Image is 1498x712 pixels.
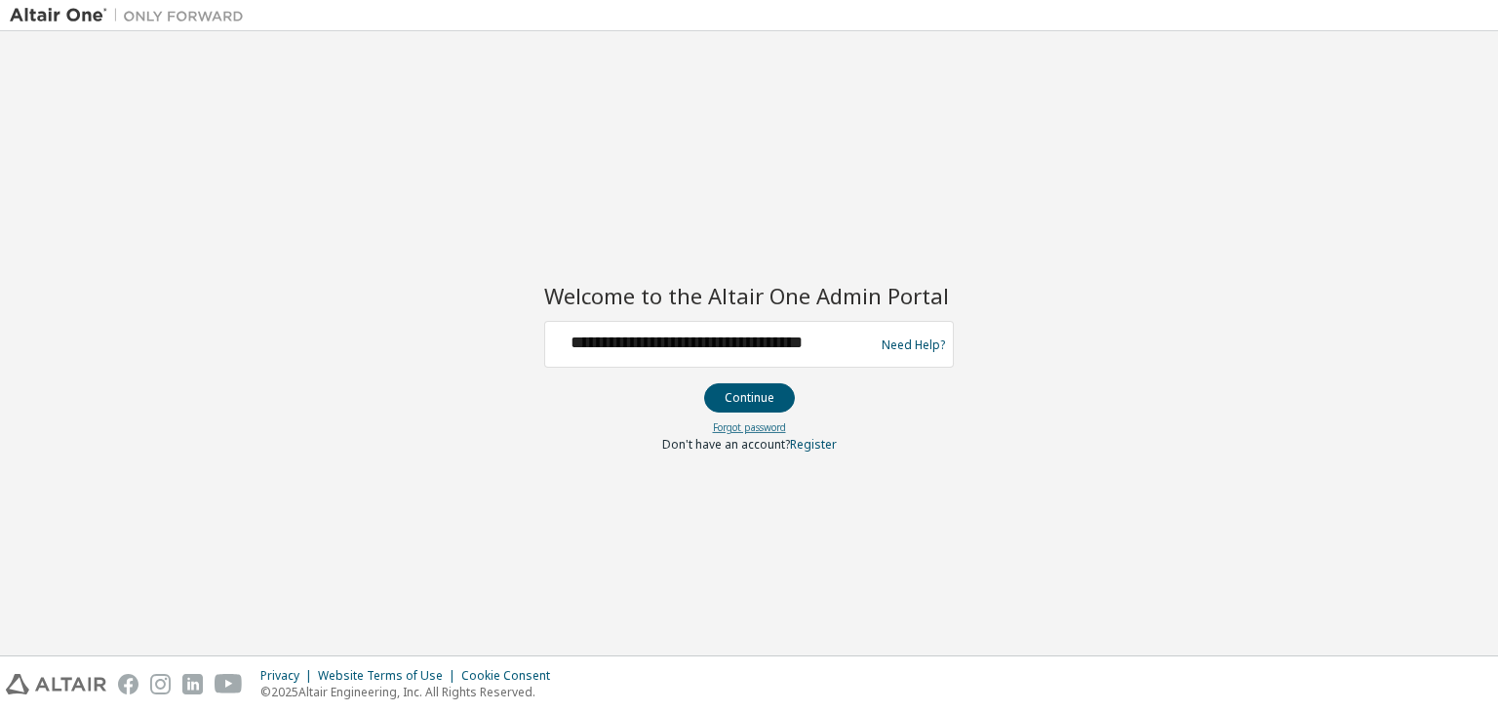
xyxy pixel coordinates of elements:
[461,668,562,684] div: Cookie Consent
[544,282,954,309] h2: Welcome to the Altair One Admin Portal
[790,436,837,453] a: Register
[118,674,138,694] img: facebook.svg
[260,668,318,684] div: Privacy
[10,6,254,25] img: Altair One
[182,674,203,694] img: linkedin.svg
[6,674,106,694] img: altair_logo.svg
[882,344,945,345] a: Need Help?
[215,674,243,694] img: youtube.svg
[713,420,786,434] a: Forgot password
[662,436,790,453] span: Don't have an account?
[318,668,461,684] div: Website Terms of Use
[704,383,795,413] button: Continue
[150,674,171,694] img: instagram.svg
[260,684,562,700] p: © 2025 Altair Engineering, Inc. All Rights Reserved.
